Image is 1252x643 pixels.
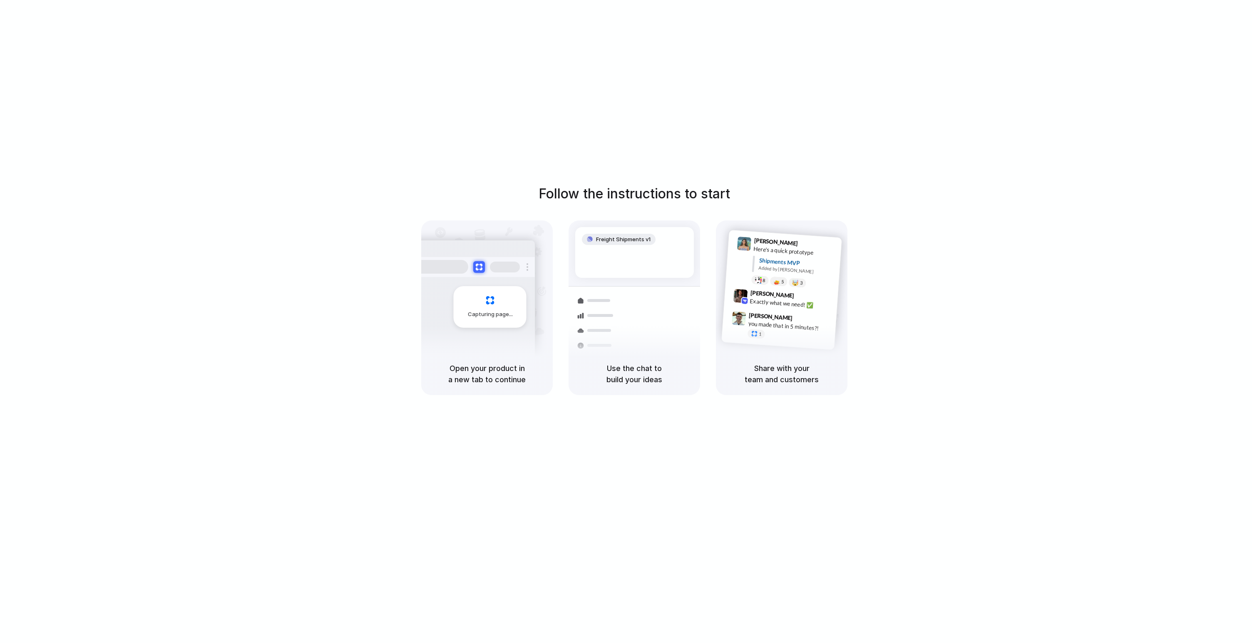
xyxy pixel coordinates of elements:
[792,279,799,286] div: 🤯
[753,244,837,258] div: Here's a quick prototype
[750,288,794,300] span: [PERSON_NAME]
[797,292,814,302] span: 9:42 AM
[763,278,765,282] span: 8
[800,240,817,250] span: 9:41 AM
[539,184,730,204] h1: Follow the instructions to start
[758,265,835,277] div: Added by [PERSON_NAME]
[759,332,762,336] span: 1
[748,319,831,333] div: you made that in 5 minutes?!
[754,236,798,248] span: [PERSON_NAME]
[795,314,812,324] span: 9:47 AM
[726,363,837,385] h5: Share with your team and customers
[759,256,836,270] div: Shipments MVP
[579,363,690,385] h5: Use the chat to build your ideas
[596,235,651,244] span: Freight Shipments v1
[749,310,793,322] span: [PERSON_NAME]
[468,310,514,319] span: Capturing page
[800,281,803,285] span: 3
[781,279,784,284] span: 5
[431,363,543,385] h5: Open your product in a new tab to continue
[750,297,833,311] div: Exactly what we need! ✅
